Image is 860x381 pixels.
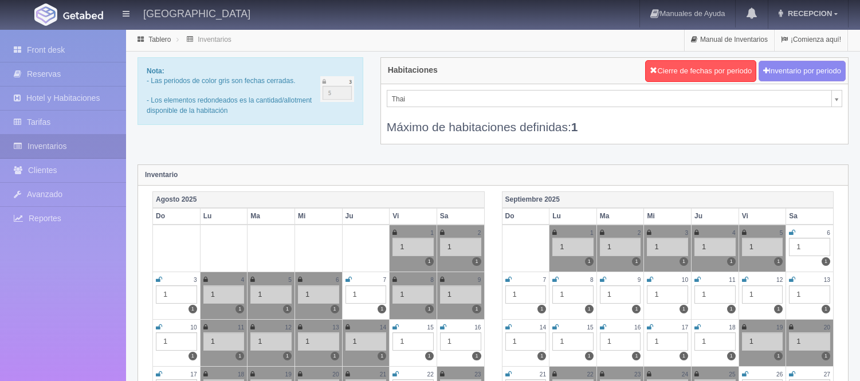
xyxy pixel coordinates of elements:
label: 1 [680,305,688,313]
small: 12 [776,277,783,283]
th: Sa [786,208,834,225]
th: Mi [294,208,342,225]
div: 1 [392,238,434,256]
small: 13 [824,277,830,283]
div: 1 [789,332,830,351]
label: 1 [331,352,339,360]
div: 1 [600,285,641,304]
a: Tablero [148,36,171,44]
small: 11 [729,277,735,283]
div: 1 [694,285,736,304]
div: 1 [552,332,594,351]
strong: Inventario [145,171,178,179]
label: 1 [585,352,594,360]
label: 1 [472,305,481,313]
div: 1 [647,332,688,351]
img: cutoff.png [320,76,354,102]
div: 1 [505,332,547,351]
label: 1 [774,352,783,360]
a: Inventarios [198,36,231,44]
label: 1 [537,352,546,360]
b: 1 [571,120,578,133]
small: 14 [380,324,386,331]
small: 23 [474,371,481,378]
h4: [GEOGRAPHIC_DATA] [143,6,250,20]
th: Do [502,208,549,225]
div: 1 [298,332,339,351]
div: 1 [392,285,434,304]
small: 17 [682,324,688,331]
div: 1 [647,285,688,304]
th: Sa [437,208,484,225]
small: 20 [824,324,830,331]
label: 1 [585,305,594,313]
small: 2 [478,230,481,236]
label: 1 [774,305,783,313]
a: Thai [387,90,842,107]
small: 26 [776,371,783,378]
label: 1 [425,257,434,266]
th: Ju [692,208,739,225]
label: 1 [822,305,830,313]
div: 1 [345,285,387,304]
b: Nota: [147,67,164,75]
small: 2 [638,230,641,236]
div: 1 [694,332,736,351]
small: 23 [634,371,641,378]
small: 9 [478,277,481,283]
small: 6 [827,230,830,236]
small: 8 [590,277,594,283]
small: 25 [729,371,735,378]
label: 1 [680,257,688,266]
th: Mi [644,208,692,225]
label: 1 [632,305,641,313]
label: 1 [425,352,434,360]
small: 15 [587,324,593,331]
label: 1 [283,352,292,360]
small: 9 [638,277,641,283]
div: 1 [156,285,197,304]
small: 12 [285,324,292,331]
div: 1 [647,238,688,256]
th: Ma [248,208,295,225]
small: 21 [540,371,546,378]
small: 6 [336,277,339,283]
label: 1 [822,352,830,360]
label: 1 [727,352,736,360]
small: 14 [540,324,546,331]
label: 1 [235,352,244,360]
div: 1 [742,238,783,256]
span: Thai [392,91,827,108]
small: 3 [685,230,688,236]
small: 10 [682,277,688,283]
th: Ju [342,208,390,225]
label: 1 [727,305,736,313]
label: 1 [537,305,546,313]
div: 1 [600,332,641,351]
small: 4 [732,230,736,236]
div: Máximo de habitaciones definidas: [387,107,842,135]
small: 8 [430,277,434,283]
button: Inventario por periodo [759,61,846,82]
label: 1 [632,352,641,360]
small: 13 [332,324,339,331]
label: 1 [283,305,292,313]
th: Agosto 2025 [153,191,485,208]
th: Vi [739,208,786,225]
img: Getabed [63,11,103,19]
button: Cierre de fechas por periodo [645,60,756,82]
label: 1 [235,305,244,313]
div: 1 [552,238,594,256]
div: 1 [250,332,292,351]
small: 16 [634,324,641,331]
div: 1 [694,238,736,256]
div: 1 [203,285,245,304]
label: 1 [585,257,594,266]
th: Septiembre 2025 [502,191,834,208]
label: 1 [472,352,481,360]
th: Lu [549,208,597,225]
small: 5 [288,277,292,283]
div: 1 [345,332,387,351]
small: 27 [824,371,830,378]
label: 1 [632,257,641,266]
